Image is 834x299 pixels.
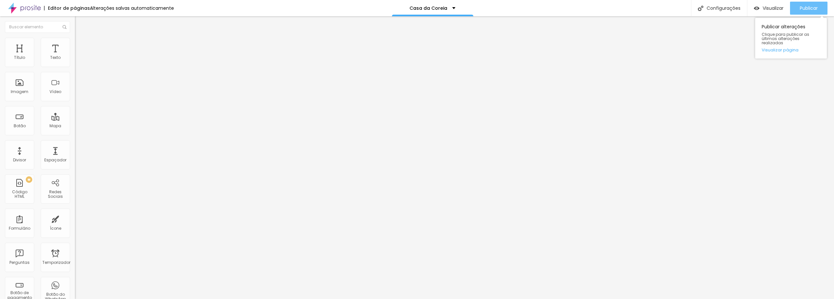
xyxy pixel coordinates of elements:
font: Imagem [11,89,28,94]
font: Botão [14,123,26,129]
font: Publicar [800,5,818,11]
button: Visualizar [747,2,790,15]
font: Redes Sociais [48,189,63,199]
font: Texto [50,55,61,60]
button: Publicar [790,2,827,15]
font: Configurações [707,5,741,11]
font: Temporizador [42,260,70,265]
font: Alterações salvas automaticamente [90,5,174,11]
font: Mapa [50,123,61,129]
font: Editor de páginas [48,5,90,11]
font: Código HTML [12,189,27,199]
input: Buscar elemento [5,21,70,33]
font: Clique para publicar as últimas alterações realizadas [762,32,809,46]
a: Visualizar página [762,48,820,52]
font: Ícone [50,225,61,231]
font: Divisor [13,157,26,163]
img: Ícone [698,6,703,11]
img: view-1.svg [754,6,759,11]
font: Título [14,55,25,60]
iframe: Editor [75,16,834,299]
font: Publicar alterações [762,23,805,30]
font: Casa da Coreia [410,5,447,11]
font: Visualizar página [762,47,798,53]
img: Ícone [63,25,66,29]
font: Visualizar [763,5,784,11]
font: Espaçador [44,157,66,163]
font: Formulário [9,225,30,231]
font: Perguntas [9,260,30,265]
font: Vídeo [50,89,61,94]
